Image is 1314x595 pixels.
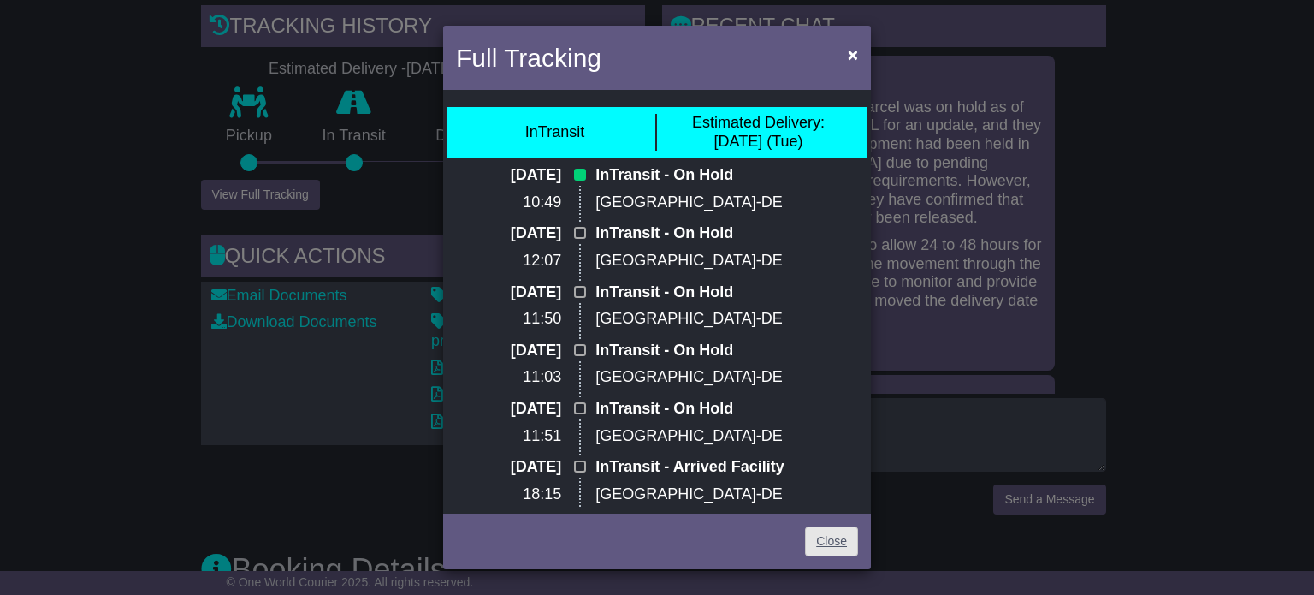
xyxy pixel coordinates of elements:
a: Close [805,527,858,556]
p: InTransit - On Hold [595,224,858,243]
p: [GEOGRAPHIC_DATA]-DE [595,368,858,387]
p: InTransit - Arrived Facility [595,458,858,477]
p: [GEOGRAPHIC_DATA]-DE [595,427,858,446]
p: 12:07 [456,252,561,271]
p: [DATE] [456,224,561,243]
p: [DATE] [456,342,561,360]
p: [GEOGRAPHIC_DATA]-DE [595,193,858,212]
span: × [848,45,858,64]
p: [GEOGRAPHIC_DATA]-DE [595,310,858,329]
p: [DATE] [456,400,561,419]
p: 18:15 [456,485,561,504]
div: InTransit [525,123,584,142]
p: 11:51 [456,427,561,446]
p: [GEOGRAPHIC_DATA]-DE [595,252,858,271]
div: [DATE] (Tue) [692,114,825,151]
p: 10:49 [456,193,561,212]
h4: Full Tracking [456,39,601,77]
p: [GEOGRAPHIC_DATA]-DE [595,485,858,504]
p: [DATE] [456,458,561,477]
p: InTransit - On Hold [595,166,858,185]
p: InTransit - On Hold [595,400,858,419]
p: 11:50 [456,310,561,329]
p: [DATE] [456,166,561,185]
span: Estimated Delivery: [692,114,825,131]
p: [DATE] [456,283,561,302]
p: InTransit - On Hold [595,283,858,302]
p: InTransit - On Hold [595,342,858,360]
button: Close [839,37,867,72]
p: 11:03 [456,368,561,387]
